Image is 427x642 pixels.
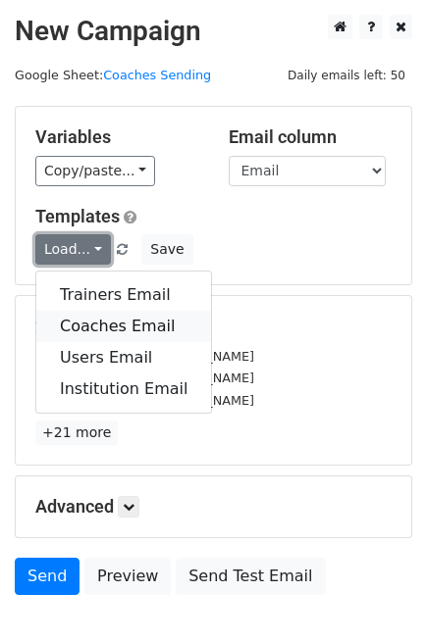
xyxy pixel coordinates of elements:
small: [EMAIL_ADDRESS][DOMAIN_NAME] [35,393,254,408]
a: Coaches Email [36,311,211,342]
small: [EMAIL_ADDRESS][DOMAIN_NAME] [35,370,254,385]
a: Copy/paste... [35,156,155,186]
a: Institution Email [36,373,211,405]
a: Users Email [36,342,211,373]
a: +21 more [35,420,118,445]
h5: Email column [229,126,393,148]
h2: New Campaign [15,15,412,48]
a: Daily emails left: 50 [281,68,412,82]
iframe: Chat Widget [329,548,427,642]
a: Coaches Sending [103,68,211,82]
h5: Variables [35,126,199,148]
a: Send [15,558,80,595]
a: Send Test Email [176,558,325,595]
h5: Advanced [35,496,392,518]
a: Load... [35,234,111,265]
h5: 24 Recipients [35,316,392,337]
a: Templates [35,206,120,226]
small: Google Sheet: [15,68,211,82]
span: Daily emails left: 50 [281,65,412,86]
small: [EMAIL_ADDRESS][DOMAIN_NAME] [35,349,254,364]
a: Trainers Email [36,279,211,311]
button: Save [141,234,192,265]
a: Preview [84,558,171,595]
